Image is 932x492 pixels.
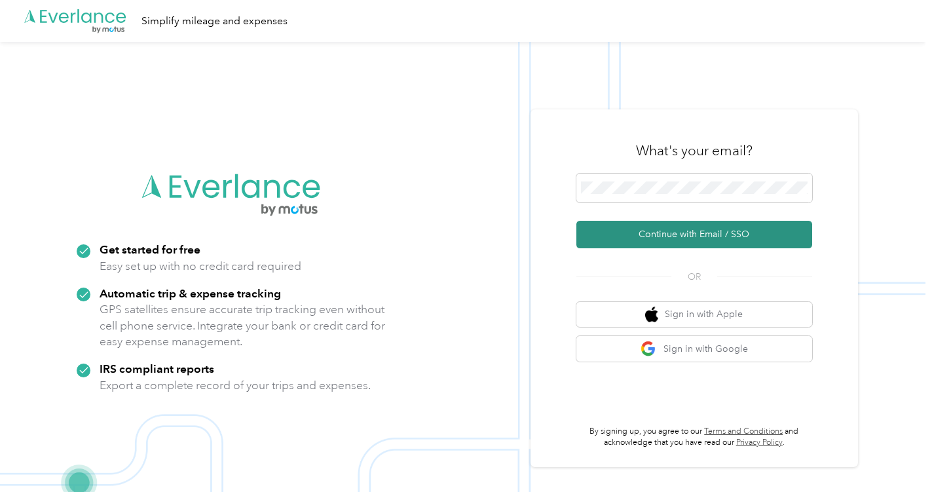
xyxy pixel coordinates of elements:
[641,341,657,357] img: google logo
[100,258,301,274] p: Easy set up with no credit card required
[100,362,214,375] strong: IRS compliant reports
[576,336,812,362] button: google logoSign in with Google
[100,301,386,350] p: GPS satellites ensure accurate trip tracking even without cell phone service. Integrate your bank...
[576,221,812,248] button: Continue with Email / SSO
[704,426,783,436] a: Terms and Conditions
[671,270,717,284] span: OR
[576,302,812,328] button: apple logoSign in with Apple
[576,426,812,449] p: By signing up, you agree to our and acknowledge that you have read our .
[100,377,371,394] p: Export a complete record of your trips and expenses.
[141,13,288,29] div: Simplify mileage and expenses
[645,307,658,323] img: apple logo
[736,438,783,447] a: Privacy Policy
[100,242,200,256] strong: Get started for free
[100,286,281,300] strong: Automatic trip & expense tracking
[636,142,753,160] h3: What's your email?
